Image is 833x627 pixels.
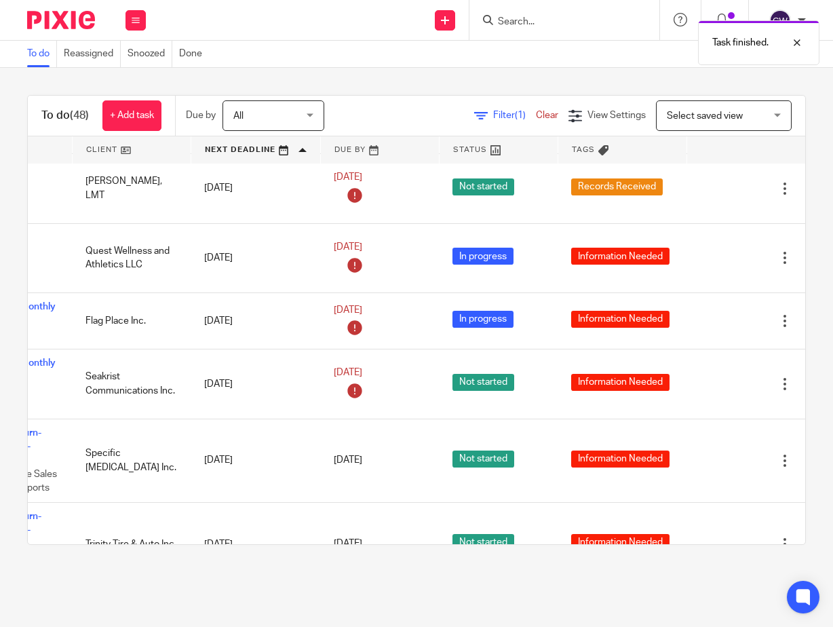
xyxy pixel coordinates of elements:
[515,111,526,120] span: (1)
[667,111,743,121] span: Select saved view
[452,311,514,328] span: In progress
[334,539,362,549] span: [DATE]
[571,248,670,265] span: Information Needed
[572,146,595,153] span: Tags
[72,502,191,586] td: Trinity Tire & Auto Inc.
[571,311,670,328] span: Information Needed
[334,456,362,465] span: [DATE]
[536,111,558,120] a: Clear
[571,534,670,551] span: Information Needed
[102,100,161,131] a: + Add task
[191,293,320,349] td: [DATE]
[191,349,320,419] td: [DATE]
[452,248,514,265] span: In progress
[191,419,320,502] td: [DATE]
[452,534,514,551] span: Not started
[179,41,209,67] a: Done
[712,36,769,50] p: Task finished.
[571,374,670,391] span: Information Needed
[27,41,57,67] a: To do
[334,173,362,183] span: [DATE]
[587,111,646,120] span: View Settings
[64,41,121,67] a: Reassigned
[191,223,320,293] td: [DATE]
[452,374,514,391] span: Not started
[72,153,191,223] td: [PERSON_NAME], LMT
[452,451,514,468] span: Not started
[186,109,216,122] p: Due by
[191,502,320,586] td: [DATE]
[493,111,536,120] span: Filter
[72,349,191,419] td: Seakrist Communications Inc.
[233,111,244,121] span: All
[571,451,670,468] span: Information Needed
[41,109,89,123] h1: To do
[72,419,191,502] td: Specific [MEDICAL_DATA] Inc.
[334,368,362,378] span: [DATE]
[334,242,362,252] span: [DATE]
[72,293,191,349] td: Flag Place Inc.
[769,9,791,31] img: svg%3E
[571,178,663,195] span: Records Received
[128,41,172,67] a: Snoozed
[191,153,320,223] td: [DATE]
[72,223,191,293] td: Quest Wellness and Athletics LLC
[452,178,514,195] span: Not started
[27,11,95,29] img: Pixie
[70,110,89,121] span: (48)
[334,305,362,315] span: [DATE]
